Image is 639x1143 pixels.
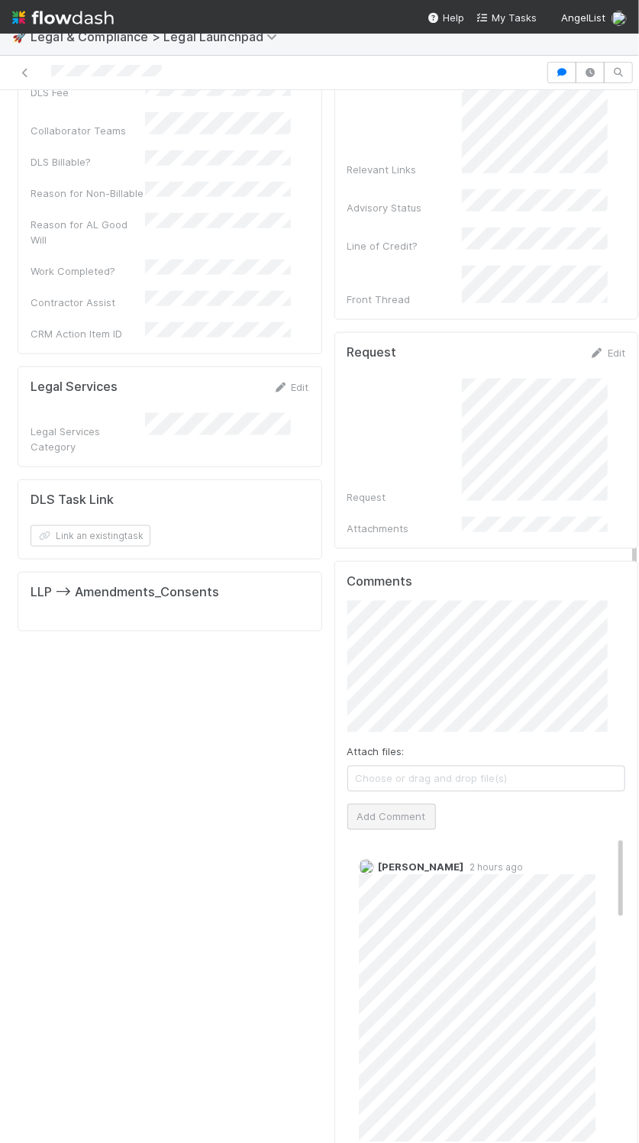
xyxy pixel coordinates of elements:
div: Legal Services Category [31,424,145,454]
h5: Comments [347,574,626,589]
div: Attachments [347,521,462,536]
h5: DLS Task Link [31,492,114,508]
button: Link an existingtask [31,525,150,547]
button: Add Comment [347,804,436,830]
span: AngelList [561,11,605,24]
div: Reason for Non-Billable [31,186,145,201]
span: 🚀 [12,30,27,43]
span: Choose or drag and drop file(s) [348,767,625,791]
div: Line of Credit? [347,238,462,253]
h5: LLP --> Amendments_Consents [31,585,219,600]
img: avatar_0b1dbcb8-f701-47e0-85bc-d79ccc0efe6c.png [359,860,374,875]
h5: Legal Services [31,379,118,395]
div: CRM Action Item ID [31,326,145,341]
span: Legal & Compliance > Legal Launchpad [31,29,285,44]
span: [PERSON_NAME] [379,861,464,873]
a: Edit [273,381,309,393]
h5: Request [347,345,397,360]
div: DLS Billable? [31,154,145,170]
div: Collaborator Teams [31,123,145,138]
div: Front Thread [347,292,462,307]
a: My Tasks [476,10,537,25]
div: DLS Fee [31,85,145,100]
div: Reason for AL Good Will [31,217,145,247]
div: Work Completed? [31,263,145,279]
div: Contractor Assist [31,295,145,310]
div: Relevant Links [347,162,462,177]
label: Attach files: [347,744,405,760]
div: Help [428,10,464,25]
img: logo-inverted-e16ddd16eac7371096b0.svg [12,5,114,31]
span: 2 hours ago [464,862,524,873]
div: Request [347,489,462,505]
span: My Tasks [476,11,537,24]
img: avatar_93b89fca-d03a-423a-b274-3dd03f0a621f.png [612,11,627,26]
a: Edit [589,347,625,359]
div: Advisory Status [347,200,462,215]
